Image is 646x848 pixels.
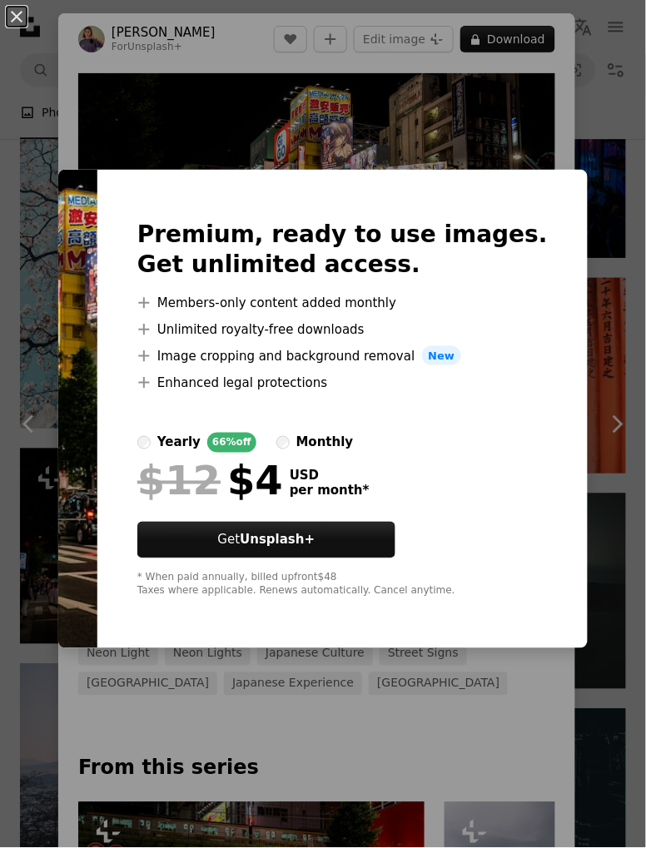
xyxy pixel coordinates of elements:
[137,436,151,449] input: yearly66%off
[276,436,290,449] input: monthly
[58,170,97,649] img: premium_photo-1723983556109-7415d601c377
[137,220,548,280] h2: Premium, ready to use images. Get unlimited access.
[157,433,201,453] div: yearly
[137,572,548,598] div: * When paid annually, billed upfront $48 Taxes where applicable. Renews automatically. Cancel any...
[240,533,315,548] strong: Unsplash+
[137,459,283,503] div: $4
[290,484,370,498] span: per month *
[290,469,370,484] span: USD
[422,346,462,366] span: New
[296,433,354,453] div: monthly
[137,293,548,313] li: Members-only content added monthly
[137,346,548,366] li: Image cropping and background removal
[207,433,256,453] div: 66% off
[137,522,395,558] button: GetUnsplash+
[137,373,548,393] li: Enhanced legal protections
[137,320,548,340] li: Unlimited royalty-free downloads
[137,459,221,503] span: $12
